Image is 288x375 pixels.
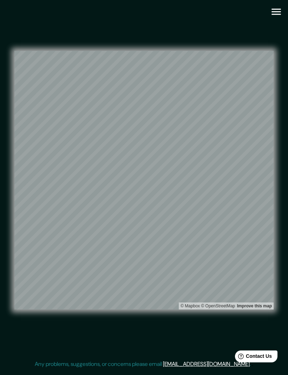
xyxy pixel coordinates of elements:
canvas: Map [14,51,274,309]
a: OpenStreetMap [201,304,235,308]
a: Mapbox [181,304,200,308]
p: Any problems, suggestions, or concerns please email . [35,360,251,368]
a: [EMAIL_ADDRESS][DOMAIN_NAME] [163,360,250,368]
iframe: Help widget launcher [225,348,280,367]
a: Map feedback [237,304,272,308]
